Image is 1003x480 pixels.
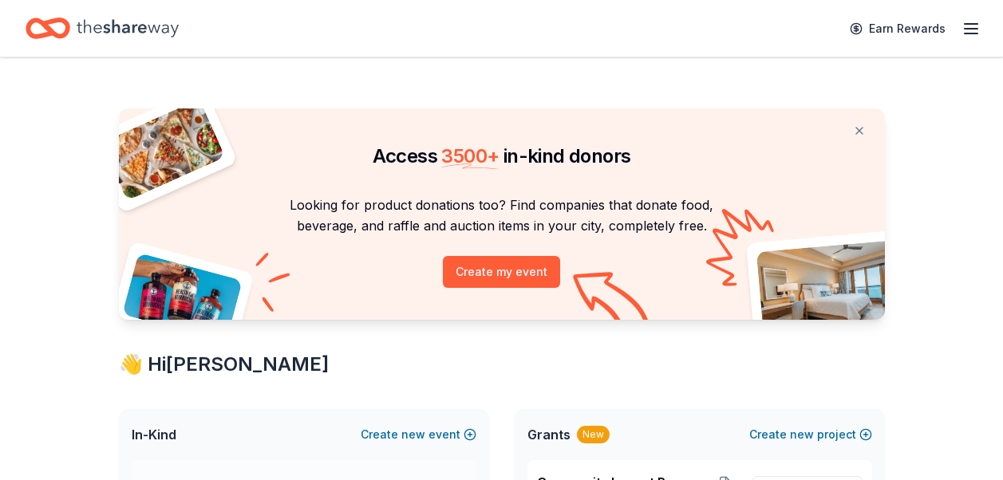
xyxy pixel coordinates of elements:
[527,425,571,444] span: Grants
[132,425,176,444] span: In-Kind
[573,272,653,332] img: Curvy arrow
[26,10,179,47] a: Home
[441,144,499,167] span: 3500 +
[577,426,610,443] div: New
[119,352,885,377] div: 👋 Hi [PERSON_NAME]
[790,425,814,444] span: new
[401,425,425,444] span: new
[138,195,866,237] p: Looking for product donations too? Find companies that donate food, beverage, and raffle and auct...
[373,144,631,167] span: Access in-kind donors
[443,256,560,288] button: Create my event
[749,425,872,444] button: Createnewproject
[840,14,955,43] a: Earn Rewards
[101,99,225,201] img: Pizza
[361,425,476,444] button: Createnewevent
